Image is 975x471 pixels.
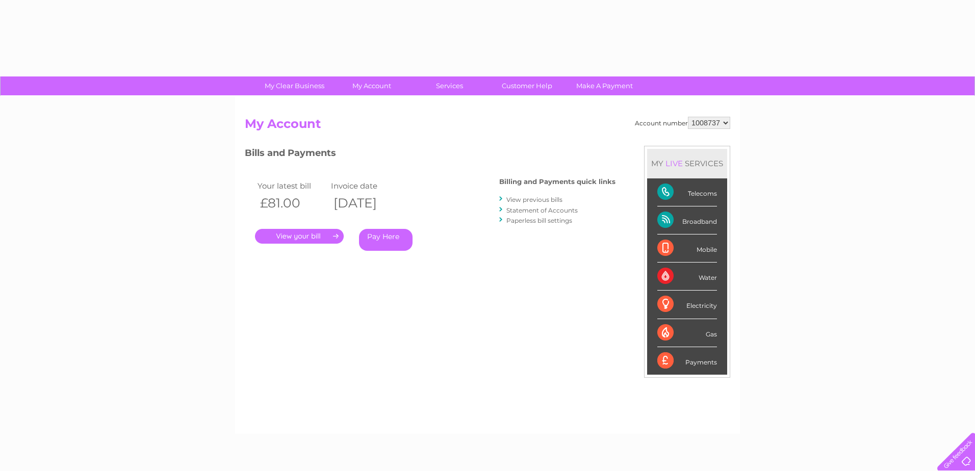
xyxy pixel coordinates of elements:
[245,146,615,164] h3: Bills and Payments
[647,149,727,178] div: MY SERVICES
[657,234,717,263] div: Mobile
[255,179,328,193] td: Your latest bill
[252,76,337,95] a: My Clear Business
[506,196,562,203] a: View previous bills
[328,179,402,193] td: Invoice date
[407,76,492,95] a: Services
[635,117,730,129] div: Account number
[657,178,717,206] div: Telecoms
[657,319,717,347] div: Gas
[657,206,717,234] div: Broadband
[657,263,717,291] div: Water
[359,229,413,251] a: Pay Here
[485,76,569,95] a: Customer Help
[328,193,402,214] th: [DATE]
[499,178,615,186] h4: Billing and Payments quick links
[657,347,717,375] div: Payments
[255,193,328,214] th: £81.00
[506,206,578,214] a: Statement of Accounts
[245,117,730,136] h2: My Account
[506,217,572,224] a: Paperless bill settings
[255,229,344,244] a: .
[657,291,717,319] div: Electricity
[663,159,685,168] div: LIVE
[330,76,414,95] a: My Account
[562,76,647,95] a: Make A Payment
